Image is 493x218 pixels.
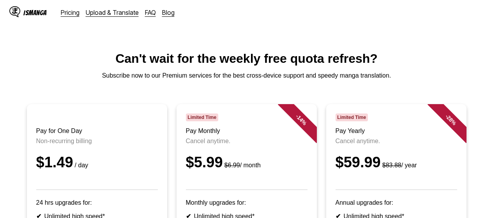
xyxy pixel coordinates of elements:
[186,128,307,135] h3: Pay Monthly
[6,72,487,79] p: Subscribe now to our Premium services for the best cross-device support and speedy manga translat...
[36,154,158,171] div: $1.49
[336,199,457,206] p: Annual upgrades for:
[145,9,156,16] a: FAQ
[9,6,61,19] a: IsManga LogoIsManga
[336,113,368,121] span: Limited Time
[162,9,175,16] a: Blog
[36,138,158,145] p: Non-recurring billing
[86,9,139,16] a: Upload & Translate
[381,162,417,168] small: / year
[336,128,457,135] h3: Pay Yearly
[382,162,401,168] s: $83.88
[186,113,218,121] span: Limited Time
[186,154,307,171] div: $5.99
[277,96,324,143] div: - 14 %
[336,138,457,145] p: Cancel anytime.
[224,162,240,168] s: $6.99
[6,51,487,66] h1: Can't wait for the weekly free quota refresh?
[61,9,80,16] a: Pricing
[223,162,261,168] small: / month
[73,162,88,168] small: / day
[427,96,474,143] div: - 28 %
[36,199,158,206] p: 24 hrs upgrades for:
[186,138,307,145] p: Cancel anytime.
[36,128,158,135] h3: Pay for One Day
[186,199,307,206] p: Monthly upgrades for:
[23,9,47,16] div: IsManga
[336,154,457,171] div: $59.99
[9,6,20,17] img: IsManga Logo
